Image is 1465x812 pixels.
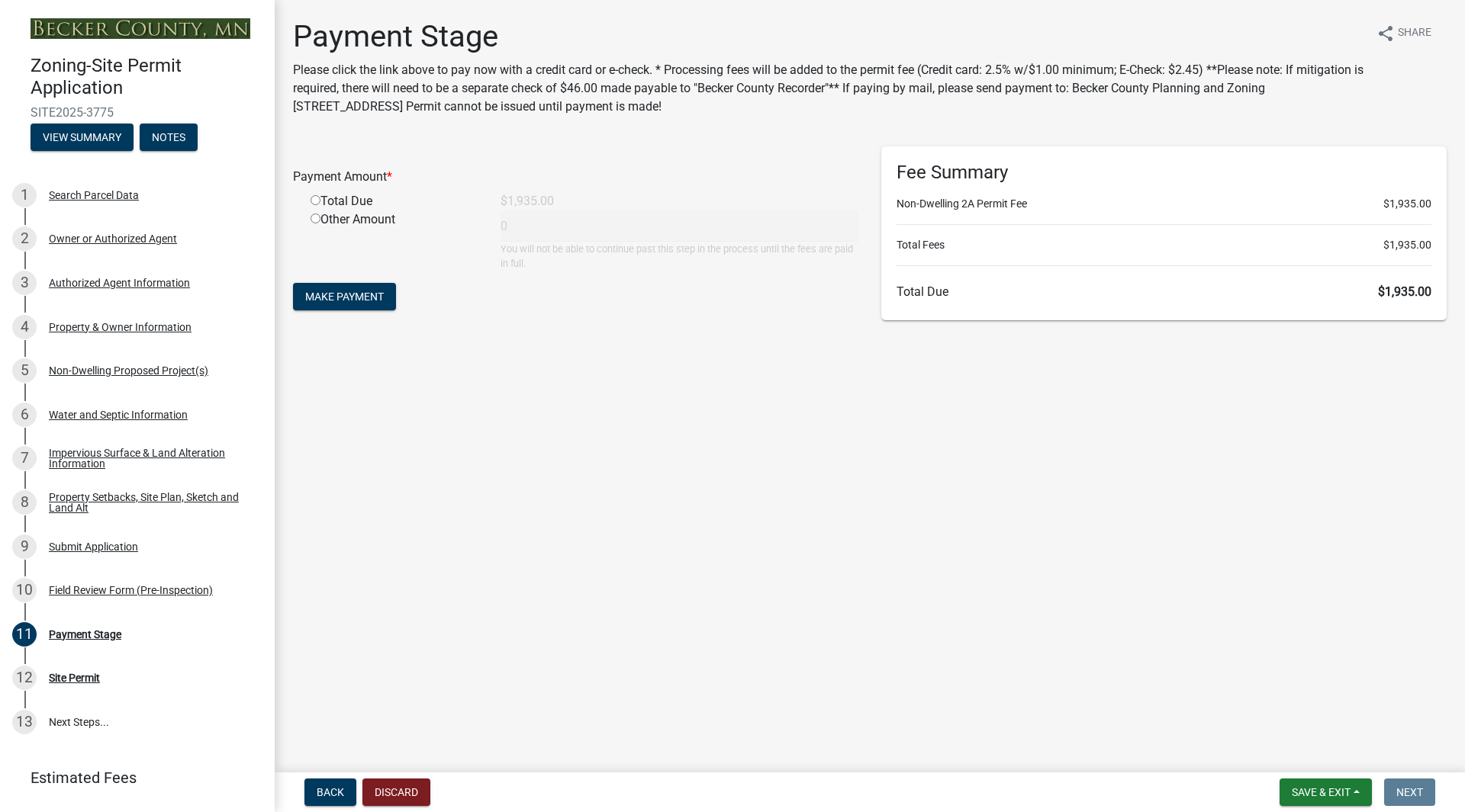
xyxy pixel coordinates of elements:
[1398,24,1431,43] span: Share
[49,190,139,201] div: Search Parcel Data
[12,710,37,734] div: 13
[49,492,250,513] div: Property Setbacks, Site Plan, Sketch and Land Alt
[299,192,489,210] div: Total Due
[293,283,396,310] button: Make Payment
[897,196,1431,212] li: Non-Dwelling 2A Permit Fee
[31,132,134,144] wm-modal-confirm: Summary
[12,403,37,427] div: 6
[12,622,37,647] div: 11
[49,365,208,376] div: Non-Dwelling Proposed Project(s)
[1376,24,1395,43] i: share
[12,271,37,295] div: 3
[362,778,430,806] button: Discard
[49,409,188,420] div: Water and Septic Information
[49,541,138,552] div: Submit Application
[1364,18,1444,48] button: shareShare
[1383,237,1431,253] span: $1,935.00
[12,534,37,559] div: 9
[1378,284,1431,299] span: $1,935.00
[293,18,1364,55] h1: Payment Stage
[49,278,190,288] div: Authorized Agent Information
[897,162,1431,184] h6: Fee Summary
[1292,786,1351,798] span: Save & Exit
[12,446,37,470] div: 7
[12,666,37,690] div: 12
[1396,786,1423,798] span: Next
[31,55,262,99] h4: Zoning-Site Permit Application
[31,18,250,39] img: Becker County, Minnesota
[305,290,384,303] span: Make Payment
[12,578,37,602] div: 10
[140,132,198,144] wm-modal-confirm: Notes
[140,124,198,151] button: Notes
[897,284,1431,299] h6: Total Due
[317,786,344,798] span: Back
[31,124,134,151] button: View Summary
[1280,778,1372,806] button: Save & Exit
[1383,196,1431,212] span: $1,935.00
[49,233,177,244] div: Owner or Authorized Agent
[12,183,37,207] div: 1
[897,237,1431,253] li: Total Fees
[12,762,250,793] a: Estimated Fees
[282,168,870,186] div: Payment Amount
[49,585,213,595] div: Field Review Form (Pre-Inspection)
[49,322,192,332] div: Property & Owner Information
[49,448,250,469] div: Impervious Surface & Land Alteration Information
[1384,778,1435,806] button: Next
[12,315,37,339] div: 4
[31,105,244,120] span: SITE2025-3775
[49,672,100,683] div: Site Permit
[299,210,489,271] div: Other Amount
[12,226,37,251] div: 2
[12,358,37,383] div: 5
[293,61,1364,116] p: Please click the link above to pay now with a credit card or e-check. * Processing fees will be a...
[304,778,356,806] button: Back
[12,490,37,515] div: 8
[49,629,121,640] div: Payment Stage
